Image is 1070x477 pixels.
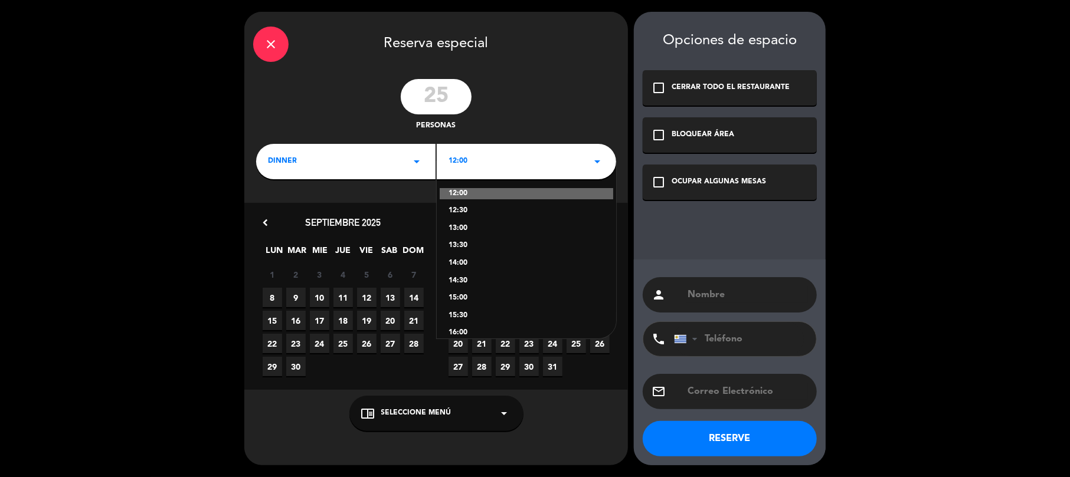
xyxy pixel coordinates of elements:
[449,240,604,252] div: 13:30
[381,407,451,419] span: Seleccione Menú
[672,129,734,141] div: BLOQUEAR ÁREA
[449,334,468,353] span: 20
[310,334,329,353] span: 24
[543,334,562,353] span: 24
[449,275,604,287] div: 14:30
[333,244,353,263] span: JUE
[543,357,562,376] span: 31
[449,156,467,167] span: 12:00
[333,311,353,330] span: 18
[519,357,539,376] span: 30
[286,288,306,307] span: 9
[686,383,808,400] input: Correo Electrónico
[381,288,400,307] span: 13
[404,334,424,353] span: 28
[672,82,790,94] div: CERRAR TODO EL RESTAURANTE
[310,265,329,284] span: 3
[449,292,604,304] div: 15:00
[357,334,377,353] span: 26
[440,188,613,200] div: 12:00
[672,176,766,188] div: OCUPAR ALGUNAS MESAS
[643,421,817,456] button: RESERVE
[357,265,377,284] span: 5
[449,310,604,322] div: 15:30
[356,244,376,263] span: VIE
[310,244,330,263] span: MIE
[472,334,492,353] span: 21
[264,244,284,263] span: LUN
[263,334,282,353] span: 22
[590,334,610,353] span: 26
[686,287,808,303] input: Nombre
[263,311,282,330] span: 15
[244,12,628,73] div: Reserva especial
[472,357,492,376] span: 28
[403,244,422,263] span: DOM
[498,406,512,420] i: arrow_drop_down
[404,288,424,307] span: 14
[286,311,306,330] span: 16
[675,323,702,356] div: Uruguay: +598
[404,265,424,284] span: 7
[496,357,515,376] span: 29
[287,244,307,263] span: MAR
[286,357,306,376] span: 30
[381,311,400,330] span: 20
[379,244,399,263] span: SAB
[567,334,586,353] span: 25
[449,357,468,376] span: 27
[259,216,271,229] i: chevron_left
[652,288,666,302] i: person
[652,384,666,399] i: email
[357,288,377,307] span: 12
[268,156,297,167] span: DINNER
[674,322,804,356] input: Teléfono
[381,334,400,353] span: 27
[286,265,306,284] span: 2
[401,79,472,114] input: 0
[410,154,424,169] i: arrow_drop_down
[263,357,282,376] span: 29
[357,311,377,330] span: 19
[404,311,424,330] span: 21
[590,154,604,169] i: arrow_drop_down
[449,258,604,269] div: 14:00
[652,81,666,95] i: check_box_outline_blank
[449,327,604,339] div: 16:00
[643,32,817,50] div: Opciones de espacio
[417,120,456,132] span: personas
[652,128,666,142] i: check_box_outline_blank
[263,265,282,284] span: 1
[449,205,604,217] div: 12:30
[306,216,381,228] span: septiembre 2025
[652,332,666,346] i: phone
[286,334,306,353] span: 23
[263,288,282,307] span: 8
[310,288,329,307] span: 10
[381,265,400,284] span: 6
[496,334,515,353] span: 22
[333,288,353,307] span: 11
[333,334,353,353] span: 25
[310,311,329,330] span: 17
[361,406,375,420] i: chrome_reader_mode
[449,223,604,235] div: 13:00
[519,334,539,353] span: 23
[652,175,666,189] i: check_box_outline_blank
[333,265,353,284] span: 4
[264,37,278,51] i: close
